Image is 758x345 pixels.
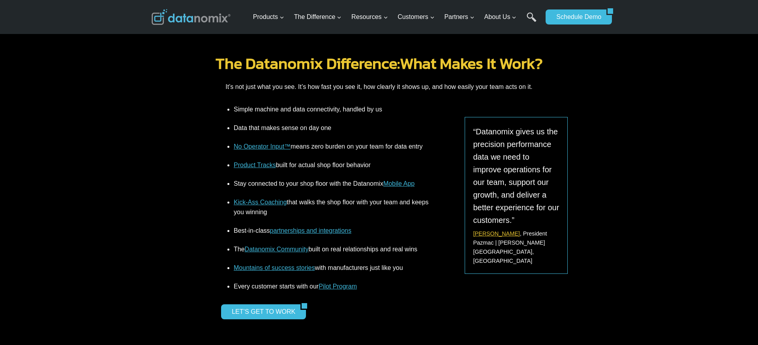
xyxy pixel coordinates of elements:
[398,12,434,22] span: Customers
[473,230,520,237] a: [PERSON_NAME]
[221,304,300,319] a: LET’S GET TO WORK
[234,264,315,271] a: Mountains of success stories
[234,119,430,137] li: Data that makes sense on day one
[245,246,309,253] a: Datanomix Community
[473,125,559,226] p: “Datanomix gives us the precision performance data we need to improve operations for our team, su...
[234,259,430,277] li: with manufacturers just like you
[152,9,231,25] img: Datanomix
[527,12,537,30] a: Search
[473,230,547,237] span: , President
[444,12,474,22] span: Partners
[250,4,542,30] nav: Primary Navigation
[216,51,400,75] a: The Datanomix Difference:
[234,104,430,119] li: Simple machine and data connectivity, handled by us
[234,137,430,156] li: means zero burden on your team for data entry
[152,79,606,95] p: It’s not just what you see. It’s how fast you see it, how clearly it shows up, and how easily you...
[383,180,415,187] a: Mobile App
[484,12,517,22] span: About Us
[294,12,342,22] span: The Difference
[152,55,606,71] h2: What Makes It Work?
[234,199,287,205] a: Kick-Ass Coaching
[234,143,291,150] a: No Operator Input™
[270,227,351,234] a: partnerships and integrations
[234,240,430,259] li: The built on real relationships and real wins
[234,193,430,222] li: that walks the shop floor with your team and keeps you winning
[234,222,430,240] li: Best-in-class
[351,12,388,22] span: Resources
[253,12,284,22] span: Products
[234,162,276,168] a: Product Tracks
[546,9,606,25] a: Schedule Demo
[234,174,430,193] li: Stay connected to your shop floor with the Datanomix
[473,239,545,264] span: Pazmac | [PERSON_NAME][GEOGRAPHIC_DATA], [GEOGRAPHIC_DATA]
[234,277,430,292] li: Every customer starts with our
[319,283,357,290] a: Pilot Program
[234,156,430,174] li: built for actual shop floor behavior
